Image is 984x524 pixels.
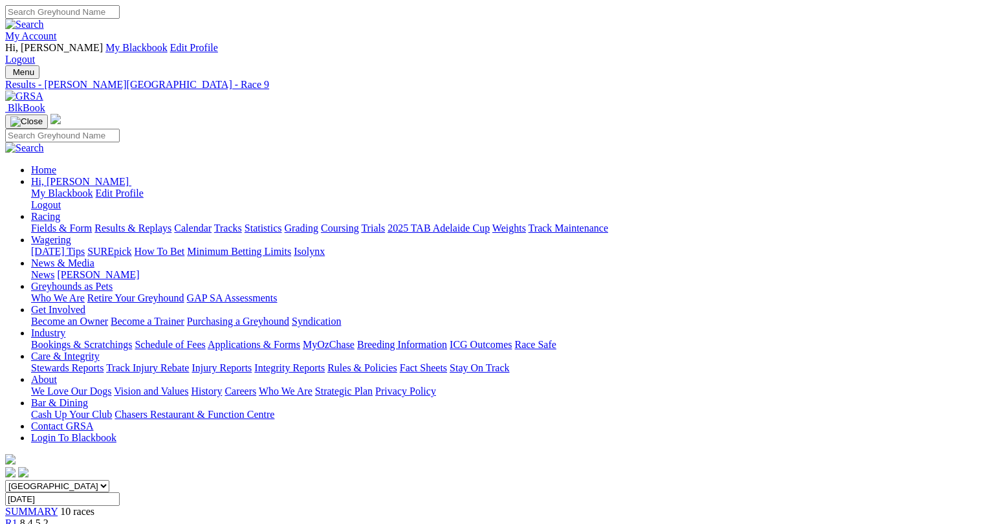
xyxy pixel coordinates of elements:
[31,176,129,187] span: Hi, [PERSON_NAME]
[60,506,94,517] span: 10 races
[114,386,188,397] a: Vision and Values
[5,129,120,142] input: Search
[5,506,58,517] a: SUMMARY
[31,386,111,397] a: We Love Our Dogs
[285,223,318,234] a: Grading
[31,188,93,199] a: My Blackbook
[208,339,300,350] a: Applications & Forms
[361,223,385,234] a: Trials
[31,362,979,374] div: Care & Integrity
[31,257,94,268] a: News & Media
[31,432,116,443] a: Login To Blackbook
[187,292,278,303] a: GAP SA Assessments
[259,386,312,397] a: Who We Are
[5,30,57,41] a: My Account
[303,339,355,350] a: MyOzChase
[106,362,189,373] a: Track Injury Rebate
[31,327,65,338] a: Industry
[5,65,39,79] button: Toggle navigation
[5,91,43,102] img: GRSA
[31,339,132,350] a: Bookings & Scratchings
[87,292,184,303] a: Retire Your Greyhound
[31,164,56,175] a: Home
[292,316,341,327] a: Syndication
[115,409,274,420] a: Chasers Restaurant & Function Centre
[5,5,120,19] input: Search
[224,386,256,397] a: Careers
[174,223,212,234] a: Calendar
[450,362,509,373] a: Stay On Track
[327,362,397,373] a: Rules & Policies
[8,102,45,113] span: BlkBook
[5,467,16,477] img: facebook.svg
[31,397,88,408] a: Bar & Dining
[5,42,979,65] div: My Account
[31,246,979,257] div: Wagering
[245,223,282,234] a: Statistics
[5,102,45,113] a: BlkBook
[5,79,979,91] a: Results - [PERSON_NAME][GEOGRAPHIC_DATA] - Race 9
[31,269,54,280] a: News
[94,223,171,234] a: Results & Replays
[357,339,447,350] a: Breeding Information
[31,362,104,373] a: Stewards Reports
[87,246,131,257] a: SUREpick
[375,386,436,397] a: Privacy Policy
[31,269,979,281] div: News & Media
[5,492,120,506] input: Select date
[191,386,222,397] a: History
[492,223,526,234] a: Weights
[187,316,289,327] a: Purchasing a Greyhound
[31,409,112,420] a: Cash Up Your Club
[57,269,139,280] a: [PERSON_NAME]
[31,316,108,327] a: Become an Owner
[5,142,44,154] img: Search
[31,234,71,245] a: Wagering
[31,351,100,362] a: Care & Integrity
[5,454,16,464] img: logo-grsa-white.png
[31,420,93,431] a: Contact GRSA
[400,362,447,373] a: Fact Sheets
[135,246,185,257] a: How To Bet
[191,362,252,373] a: Injury Reports
[529,223,608,234] a: Track Maintenance
[315,386,373,397] a: Strategic Plan
[450,339,512,350] a: ICG Outcomes
[31,316,979,327] div: Get Involved
[31,176,131,187] a: Hi, [PERSON_NAME]
[10,116,43,127] img: Close
[514,339,556,350] a: Race Safe
[214,223,242,234] a: Tracks
[31,223,92,234] a: Fields & Form
[31,246,85,257] a: [DATE] Tips
[5,54,35,65] a: Logout
[31,188,979,211] div: Hi, [PERSON_NAME]
[31,211,60,222] a: Racing
[31,199,61,210] a: Logout
[321,223,359,234] a: Coursing
[5,19,44,30] img: Search
[31,409,979,420] div: Bar & Dining
[135,339,205,350] a: Schedule of Fees
[31,292,85,303] a: Who We Are
[31,281,113,292] a: Greyhounds as Pets
[111,316,184,327] a: Become a Trainer
[294,246,325,257] a: Isolynx
[5,115,48,129] button: Toggle navigation
[5,42,103,53] span: Hi, [PERSON_NAME]
[105,42,168,53] a: My Blackbook
[31,292,979,304] div: Greyhounds as Pets
[31,223,979,234] div: Racing
[31,374,57,385] a: About
[13,67,34,77] span: Menu
[187,246,291,257] a: Minimum Betting Limits
[18,467,28,477] img: twitter.svg
[50,114,61,124] img: logo-grsa-white.png
[388,223,490,234] a: 2025 TAB Adelaide Cup
[254,362,325,373] a: Integrity Reports
[31,386,979,397] div: About
[31,339,979,351] div: Industry
[96,188,144,199] a: Edit Profile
